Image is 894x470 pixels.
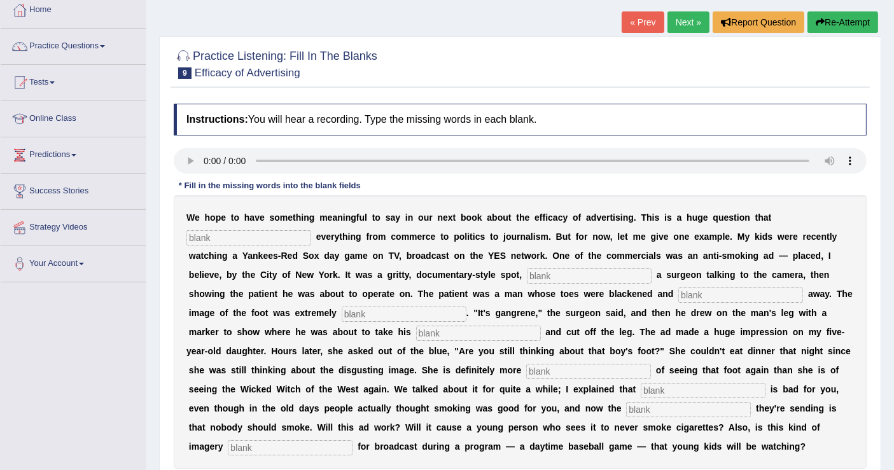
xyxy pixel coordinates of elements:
b: f [540,212,543,223]
b: . [730,232,732,242]
b: e [516,251,521,261]
b: d [324,251,330,261]
b: c [606,251,611,261]
b: s [536,232,541,242]
a: Your Account [1,246,146,278]
b: a [421,251,426,261]
b: i [473,232,475,242]
input: blank [342,307,466,322]
small: Efficacy of Advertising [195,67,300,79]
b: i [664,212,667,223]
b: , [610,232,613,242]
b: c [391,232,396,242]
b: t [453,212,456,223]
b: r [369,232,372,242]
b: s [273,251,278,261]
a: Practice Questions [1,29,146,60]
b: t [293,212,296,223]
b: e [328,212,333,223]
b: k [477,212,482,223]
b: e [641,232,646,242]
b: o [471,212,477,223]
b: n [378,251,384,261]
b: a [332,212,337,223]
b: o [459,232,465,242]
b: i [545,212,548,223]
b: e [525,212,530,223]
b: c [558,212,563,223]
b: c [431,251,437,261]
b: R [281,251,288,261]
b: x [448,212,453,223]
b: i [652,212,655,223]
b: e [195,212,200,223]
b: o [373,232,379,242]
b: p [717,232,723,242]
b: y [563,212,568,223]
b: g [697,212,703,223]
b: c [426,232,431,242]
b: h [296,212,302,223]
b: c [641,251,646,261]
b: v [255,212,260,223]
b: a [196,251,201,261]
b: o [466,212,472,223]
b: m [541,232,548,242]
b: v [597,212,602,223]
a: Online Class [1,101,146,133]
b: t [372,212,375,223]
b: m [617,251,625,261]
input: blank [416,326,541,341]
b: S [303,251,309,261]
b: n [346,212,351,223]
b: o [611,251,617,261]
b: e [664,232,669,242]
b: f [580,251,583,261]
b: i [760,232,762,242]
b: n [438,212,444,223]
b: i [737,212,739,223]
b: i [214,251,217,261]
b: n [304,212,309,223]
b: m [625,251,632,261]
b: M [737,232,745,242]
b: g [356,232,361,242]
b: T [389,251,395,261]
button: Re-Attempt [807,11,878,33]
b: o [575,251,580,261]
b: a [248,251,253,261]
b: e [724,212,729,223]
b: o [598,232,604,242]
b: b [461,212,466,223]
b: s [767,232,772,242]
b: p [454,232,459,242]
b: u [512,232,517,242]
b: l [617,232,620,242]
b: h [646,212,652,223]
b: a [487,212,492,223]
b: m [409,232,417,242]
b: a [330,251,335,261]
b: g [309,212,315,223]
b: l [723,232,725,242]
b: e [793,232,798,242]
b: k [540,251,545,261]
b: a [648,251,653,261]
b: e [785,232,790,242]
b: r [517,232,520,242]
b: e [417,232,423,242]
b: e [816,232,821,242]
b: p [216,212,221,223]
b: o [739,212,745,223]
b: t [521,251,524,261]
b: . [634,212,636,223]
div: * Fill in the missing words into the blank fields [174,180,366,192]
b: a [704,232,709,242]
b: w [524,251,531,261]
b: e [806,232,811,242]
b: y [745,232,750,242]
b: u [562,232,568,242]
b: Y [242,251,248,261]
a: Next » [667,11,709,33]
b: n [351,232,356,242]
